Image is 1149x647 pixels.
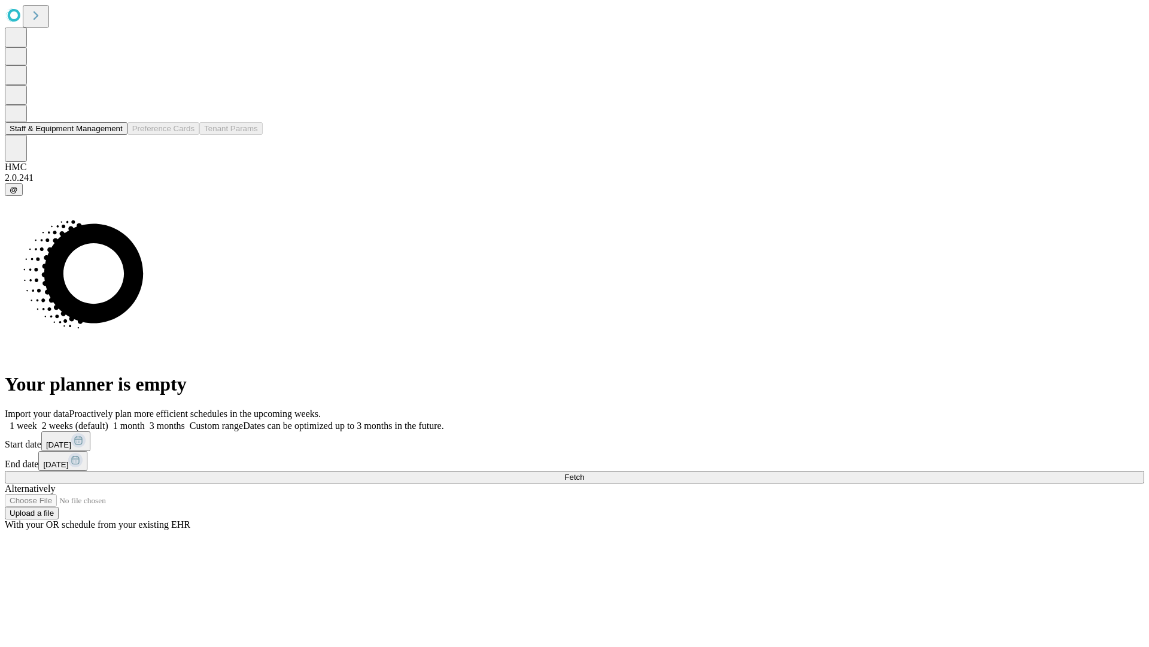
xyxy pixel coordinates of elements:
div: 2.0.241 [5,173,1144,183]
div: Start date [5,431,1144,451]
div: End date [5,451,1144,471]
span: [DATE] [43,460,68,469]
span: Dates can be optimized up to 3 months in the future. [243,421,443,431]
button: Tenant Params [199,122,263,135]
span: 2 weeks (default) [42,421,108,431]
span: Fetch [564,473,584,482]
button: Fetch [5,471,1144,483]
span: Alternatively [5,483,55,494]
button: Preference Cards [127,122,199,135]
button: [DATE] [38,451,87,471]
span: [DATE] [46,440,71,449]
span: With your OR schedule from your existing EHR [5,519,190,530]
span: 3 months [150,421,185,431]
span: 1 week [10,421,37,431]
span: Import your data [5,409,69,419]
span: @ [10,185,18,194]
div: HMC [5,162,1144,173]
h1: Your planner is empty [5,373,1144,395]
span: Proactively plan more efficient schedules in the upcoming weeks. [69,409,321,419]
span: 1 month [113,421,145,431]
button: @ [5,183,23,196]
button: Staff & Equipment Management [5,122,127,135]
button: [DATE] [41,431,90,451]
span: Custom range [190,421,243,431]
button: Upload a file [5,507,59,519]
